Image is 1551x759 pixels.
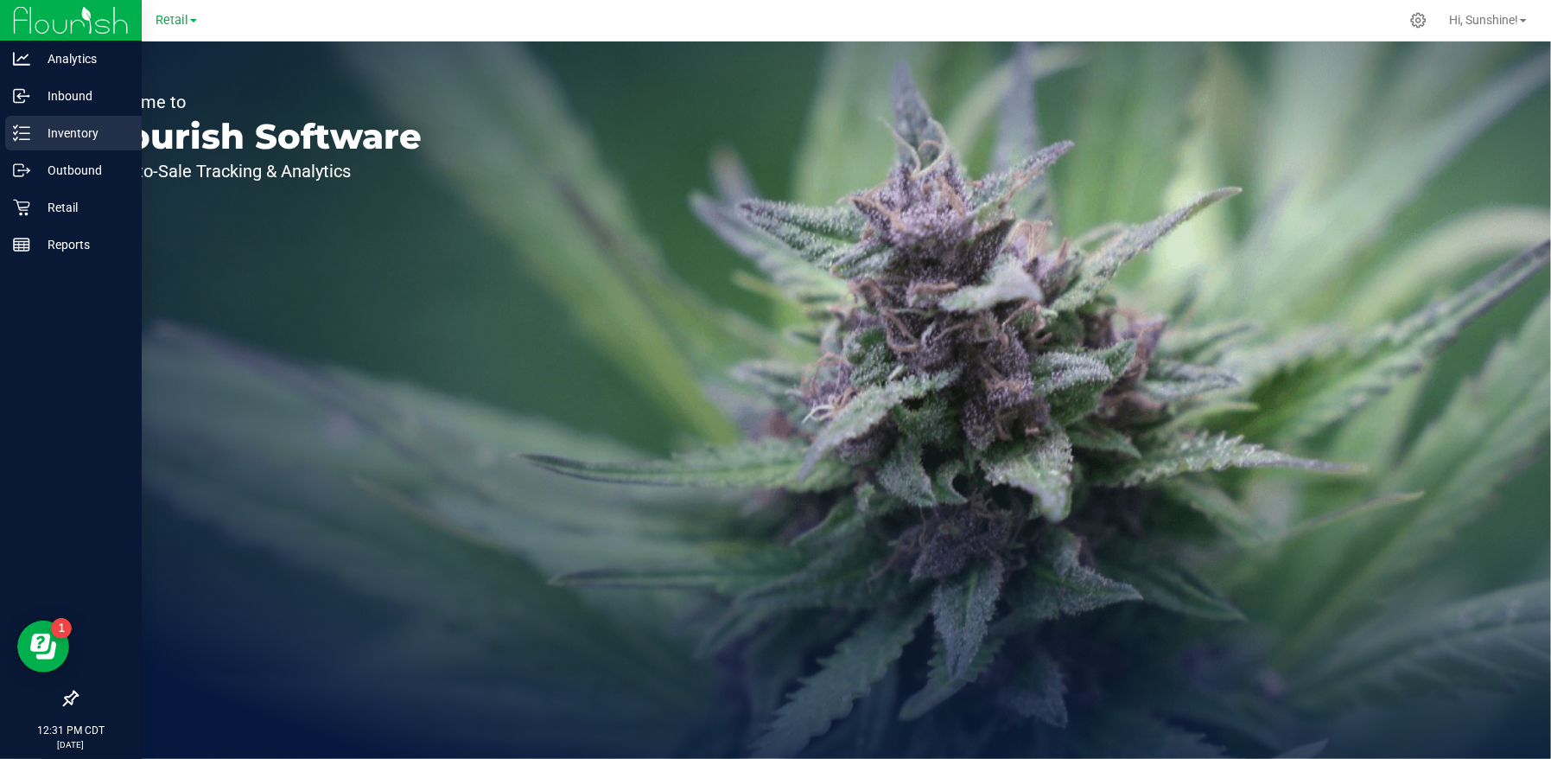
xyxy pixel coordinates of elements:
[8,723,134,738] p: 12:31 PM CDT
[93,119,422,154] p: Flourish Software
[13,162,30,179] inline-svg: Outbound
[13,87,30,105] inline-svg: Inbound
[30,123,134,144] p: Inventory
[13,199,30,216] inline-svg: Retail
[13,236,30,253] inline-svg: Reports
[1408,12,1429,29] div: Manage settings
[30,160,134,181] p: Outbound
[30,234,134,255] p: Reports
[93,163,422,180] p: Seed-to-Sale Tracking & Analytics
[13,50,30,67] inline-svg: Analytics
[1449,13,1518,27] span: Hi, Sunshine!
[30,86,134,106] p: Inbound
[30,197,134,218] p: Retail
[30,48,134,69] p: Analytics
[93,93,422,111] p: Welcome to
[51,618,72,639] iframe: Resource center unread badge
[156,13,188,28] span: Retail
[8,738,134,751] p: [DATE]
[13,124,30,142] inline-svg: Inventory
[17,621,69,673] iframe: Resource center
